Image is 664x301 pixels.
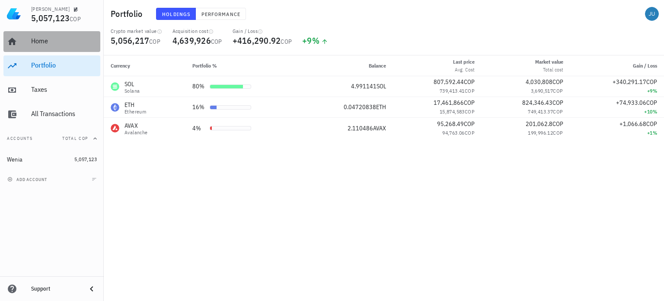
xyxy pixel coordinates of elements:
span: Performance [201,11,240,17]
span: 3,690,517 [531,87,553,94]
div: SOL [124,80,140,88]
div: ETH [124,100,146,109]
div: 16% [192,103,206,112]
div: 80% [192,82,206,91]
span: ETH [376,103,386,111]
span: 4,030,808 [526,78,552,86]
th: Portfolio %: Not sorted. Activate to sort ascending. [185,55,303,76]
span: COP [465,108,475,115]
span: 0.04720838 [344,103,376,111]
span: +340,291.17 [613,78,646,86]
div: All Transactions [31,110,97,118]
span: 5,057,123 [74,156,97,162]
div: Acquisition cost [172,28,222,35]
div: +9 [577,87,658,95]
img: LedgiFi [7,7,21,21]
div: Gain / Loss [233,28,292,35]
span: COP [465,87,475,94]
span: COP [646,78,657,86]
span: 807,592.44 [434,78,464,86]
button: Performance [196,8,246,20]
div: Support [31,285,80,292]
h1: Portfolio [111,7,146,21]
span: Balance [369,62,386,69]
span: % [653,87,657,94]
th: Balance: Not sorted. Activate to sort ascending. [303,55,393,76]
span: 95,268.49 [437,120,464,128]
span: +74,933.06 [616,99,646,107]
span: COP [552,99,563,107]
span: add account [9,177,47,182]
span: COP [646,120,657,128]
span: AVAX [373,124,386,132]
span: 199,996.12 [528,129,553,136]
div: +9 [302,36,328,45]
span: % [653,108,657,115]
div: Total cost [535,66,563,74]
span: COP [553,87,563,94]
div: Solana [124,88,140,94]
span: % [312,35,319,46]
span: COP [464,99,475,107]
div: Taxes [31,85,97,94]
span: COP [149,38,160,45]
span: +1,066.68 [619,120,646,128]
div: Market value [535,58,563,66]
span: 201,062.8 [526,120,552,128]
span: 94,763.06 [442,129,465,136]
div: avatar [645,7,659,21]
span: COP [464,78,475,86]
div: ETH-icon [111,103,119,112]
span: Portfolio % [192,62,217,69]
button: add account [5,175,51,184]
th: Currency [104,55,185,76]
div: Crypto market value [111,28,162,35]
span: 824,346.43 [522,99,552,107]
span: Holdings [162,11,190,17]
div: 4% [192,124,206,133]
div: SOL-icon [111,82,119,91]
div: Portfolio [31,61,97,69]
span: 5,057,123 [31,12,70,24]
span: COP [281,38,292,45]
div: Wenia [7,156,22,163]
a: All Transactions [3,104,100,125]
span: % [653,129,657,136]
div: AVAX [124,121,148,130]
a: Taxes [3,80,100,100]
div: Last price [453,58,475,66]
span: 4.991141 [351,82,377,90]
span: Currency [111,62,130,69]
div: Ethereum [124,109,146,114]
div: [PERSON_NAME] [31,6,70,13]
div: +10 [577,107,658,116]
span: COP [70,15,81,23]
span: +416,290.92 [233,35,281,46]
span: COP [552,78,563,86]
span: 15,874,583 [440,108,465,115]
span: Total COP [62,136,88,141]
div: Avalanche [124,130,148,135]
span: 17,461,866 [434,99,464,107]
span: 5,056,217 [111,35,149,46]
span: COP [211,38,222,45]
span: COP [465,129,475,136]
span: 2.110486 [348,124,373,132]
div: Home [31,37,97,45]
div: AVAX-icon [111,124,119,133]
span: 4,639,926 [172,35,211,46]
span: COP [646,99,657,107]
a: Home [3,31,100,52]
span: COP [464,120,475,128]
span: SOL [377,82,386,90]
a: Portfolio [3,55,100,76]
a: Wenia 5,057,123 [3,149,100,170]
span: COP [552,120,563,128]
div: +1 [577,129,658,137]
div: Avg. Cost [453,66,475,74]
span: COP [553,108,563,115]
button: Holdings [156,8,196,20]
span: 749,413.37 [528,108,553,115]
span: COP [553,129,563,136]
span: 739,413.41 [440,87,465,94]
